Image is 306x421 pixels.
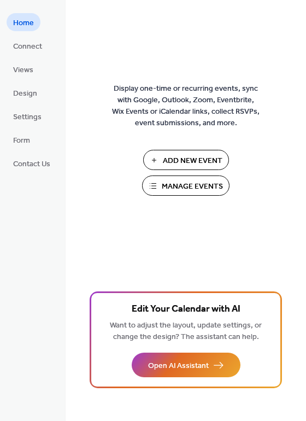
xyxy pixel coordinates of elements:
span: Add New Event [163,155,222,167]
button: Manage Events [142,176,229,196]
a: Settings [7,107,48,125]
a: Home [7,13,40,31]
span: Connect [13,41,42,52]
span: Display one-time or recurring events, sync with Google, Outlook, Zoom, Eventbrite, Wix Events or ... [112,83,260,129]
span: Form [13,135,30,147]
span: Manage Events [162,181,223,192]
button: Open AI Assistant [132,353,240,377]
button: Add New Event [143,150,229,170]
span: Settings [13,112,42,123]
span: Contact Us [13,159,50,170]
a: Contact Us [7,154,57,172]
a: Design [7,84,44,102]
span: Want to adjust the layout, update settings, or change the design? The assistant can help. [110,318,262,344]
span: Views [13,65,33,76]
span: Design [13,88,37,100]
a: Connect [7,37,49,55]
a: Views [7,60,40,78]
span: Home [13,17,34,29]
a: Form [7,131,37,149]
span: Open AI Assistant [148,360,209,372]
span: Edit Your Calendar with AI [132,302,240,317]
